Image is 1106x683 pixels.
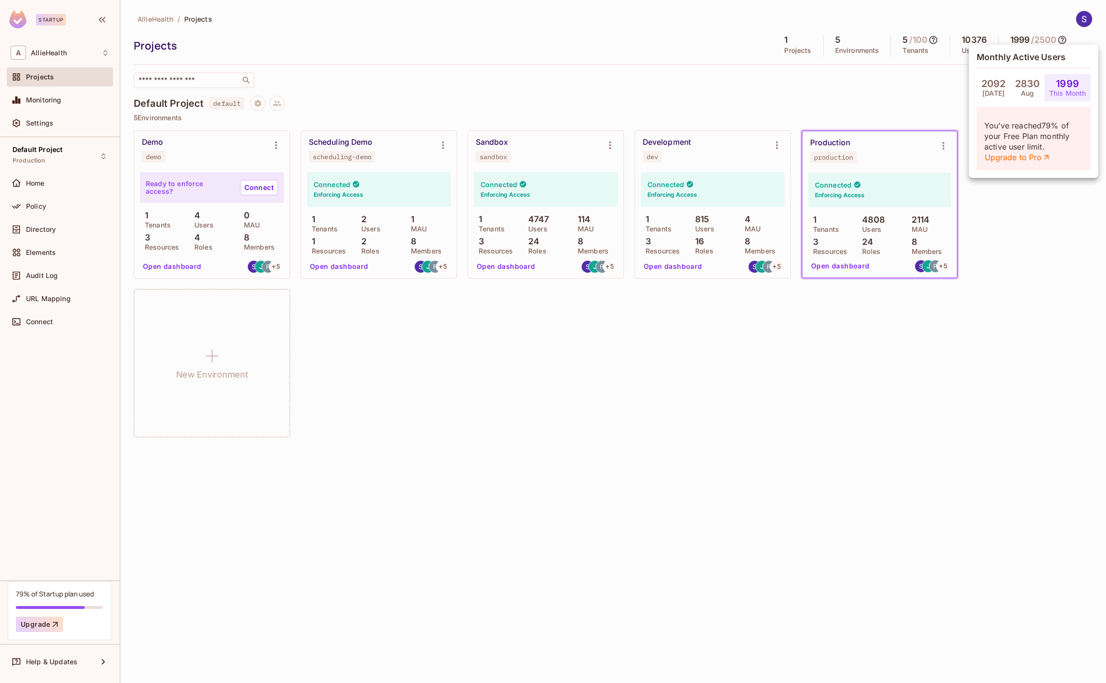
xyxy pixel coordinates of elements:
p: Aug [1021,89,1034,97]
h4: 2092 [981,78,1006,89]
h4: 1999 [1056,78,1079,89]
p: This Month [1049,89,1086,97]
h5: Monthly Active Users [977,52,1091,62]
a: Upgrade to Pro [984,152,1051,163]
h4: 2830 [1015,78,1040,89]
p: You’ve reached 79 % of your Free Plan monthly active user limit. [984,120,1083,163]
p: [DATE] [982,89,1004,97]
